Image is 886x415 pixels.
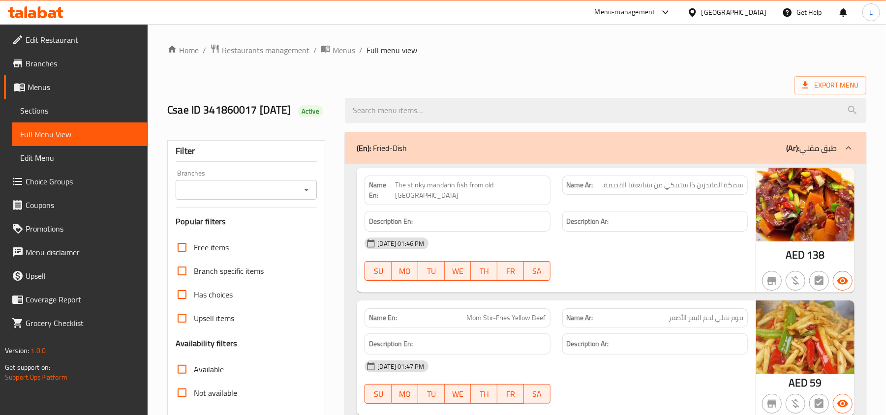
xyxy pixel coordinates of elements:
[392,261,418,281] button: MO
[4,240,148,264] a: Menu disclaimer
[28,81,140,93] span: Menus
[786,245,805,265] span: AED
[194,387,237,399] span: Not available
[298,107,323,116] span: Active
[471,384,497,404] button: TH
[4,311,148,335] a: Grocery Checklist
[369,387,388,401] span: SU
[807,245,825,265] span: 138
[604,180,743,190] span: سمكة الماندرين ذا ستينكي من تشانغشا القديمة
[422,264,441,278] span: TU
[4,217,148,240] a: Promotions
[20,128,140,140] span: Full Menu View
[194,241,229,253] span: Free items
[298,105,323,117] div: Active
[345,98,866,123] input: search
[595,6,655,18] div: Menu-management
[4,193,148,217] a: Coupons
[373,362,428,371] span: [DATE] 01:47 PM
[4,28,148,52] a: Edit Restaurant
[756,300,855,374] img: Mom_stirfries_yellow_beef638933035091534531.jpg
[786,141,799,155] b: (Ar):
[501,387,520,401] span: FR
[786,142,837,154] p: طبق مقلي
[802,79,858,91] span: Export Menu
[4,288,148,311] a: Coverage Report
[396,264,414,278] span: MO
[4,52,148,75] a: Branches
[20,152,140,164] span: Edit Menu
[26,270,140,282] span: Upsell
[26,199,140,211] span: Coupons
[794,76,866,94] span: Export Menu
[365,261,392,281] button: SU
[5,371,67,384] a: Support.OpsPlatform
[396,387,414,401] span: MO
[501,264,520,278] span: FR
[194,363,224,375] span: Available
[810,373,822,392] span: 59
[567,180,593,190] strong: Name Ar:
[524,384,550,404] button: SA
[194,265,264,277] span: Branch specific items
[357,142,407,154] p: Fried-Dish
[833,271,853,291] button: Available
[321,44,355,57] a: Menus
[392,384,418,404] button: MO
[869,7,873,18] span: L
[5,344,29,357] span: Version:
[31,344,46,357] span: 1.0.0
[369,264,388,278] span: SU
[5,361,50,374] span: Get support on:
[12,146,148,170] a: Edit Menu
[369,338,413,350] strong: Description En:
[357,141,371,155] b: (En):
[369,313,397,323] strong: Name En:
[524,261,550,281] button: SA
[167,44,866,57] nav: breadcrumb
[222,44,309,56] span: Restaurants management
[497,261,524,281] button: FR
[210,44,309,57] a: Restaurants management
[422,387,441,401] span: TU
[449,264,467,278] span: WE
[471,261,497,281] button: TH
[359,44,363,56] li: /
[528,264,547,278] span: SA
[4,170,148,193] a: Choice Groups
[756,168,855,241] img: The_stinky_mandarin_fish_638933035111508936.jpg
[369,215,413,228] strong: Description En:
[373,239,428,248] span: [DATE] 01:46 PM
[26,246,140,258] span: Menu disclaimer
[449,387,467,401] span: WE
[167,103,333,118] h2: Csae ID 341860017 [DATE]
[467,313,546,323] span: Mom Stir-Fries Yellow Beef
[12,99,148,122] a: Sections
[762,271,782,291] button: Not branch specific item
[20,105,140,117] span: Sections
[445,384,471,404] button: WE
[4,75,148,99] a: Menus
[26,294,140,305] span: Coverage Report
[26,34,140,46] span: Edit Restaurant
[369,180,395,201] strong: Name En:
[26,223,140,235] span: Promotions
[4,264,148,288] a: Upsell
[418,384,445,404] button: TU
[313,44,317,56] li: /
[833,394,853,414] button: Available
[418,261,445,281] button: TU
[702,7,766,18] div: [GEOGRAPHIC_DATA]
[300,183,313,197] button: Open
[762,394,782,414] button: Not branch specific item
[167,44,199,56] a: Home
[809,394,829,414] button: Not has choices
[26,317,140,329] span: Grocery Checklist
[176,216,317,227] h3: Popular filters
[475,387,493,401] span: TH
[26,58,140,69] span: Branches
[365,384,392,404] button: SU
[528,387,547,401] span: SA
[567,215,609,228] strong: Description Ar:
[786,271,805,291] button: Purchased item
